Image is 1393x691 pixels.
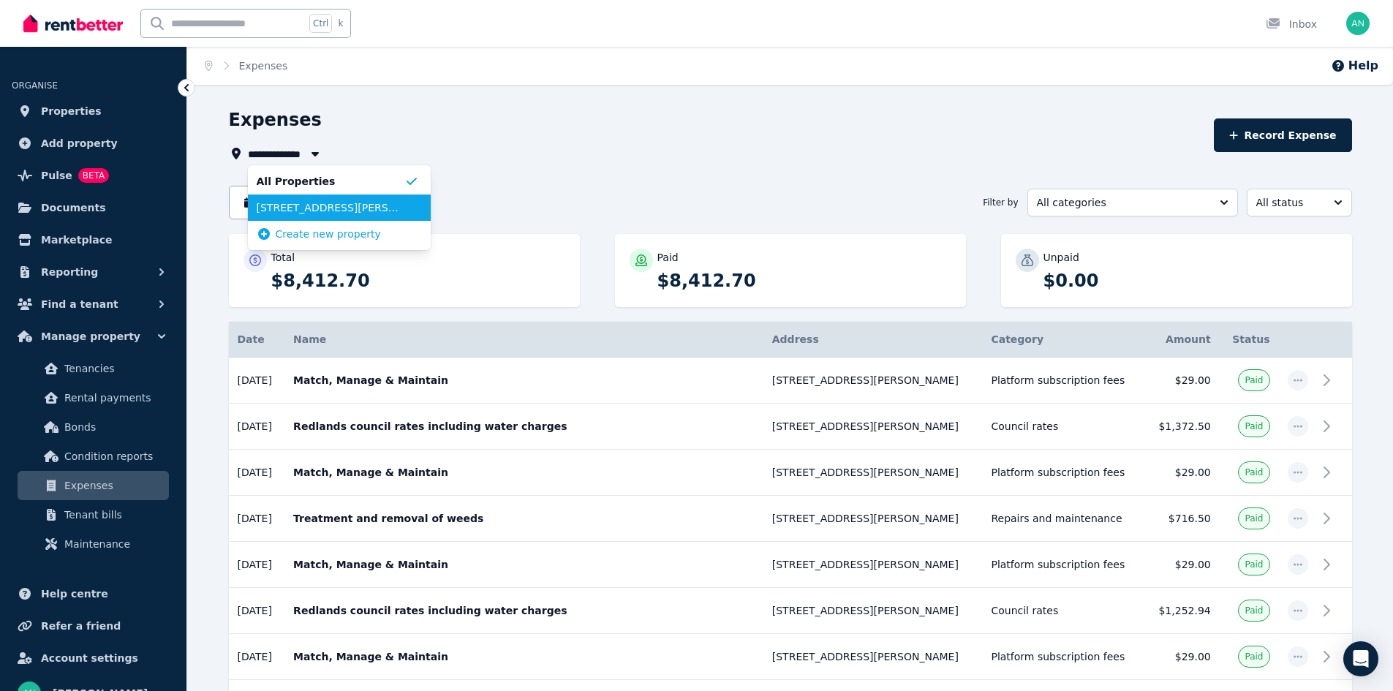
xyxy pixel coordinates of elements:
[18,442,169,471] a: Condition reports
[1144,634,1219,680] td: $29.00
[1245,605,1263,616] span: Paid
[64,418,163,436] span: Bonds
[293,649,755,664] p: Match, Manage & Maintain
[64,535,163,553] span: Maintenance
[1144,542,1219,588] td: $29.00
[41,167,72,184] span: Pulse
[257,200,404,215] span: [STREET_ADDRESS][PERSON_NAME]
[12,643,175,673] a: Account settings
[41,585,108,603] span: Help centre
[229,404,285,450] td: [DATE]
[338,18,343,29] span: k
[1027,189,1238,216] button: All categories
[293,419,755,434] p: Redlands council rates including water charges
[41,617,121,635] span: Refer a friend
[293,603,755,618] p: Redlands council rates including water charges
[12,225,175,254] a: Marketplace
[982,450,1144,496] td: Platform subscription fees
[982,358,1144,404] td: Platform subscription fees
[41,649,138,667] span: Account settings
[293,511,755,526] p: Treatment and removal of weeds
[187,47,305,85] nav: Breadcrumb
[12,579,175,608] a: Help centre
[229,542,285,588] td: [DATE]
[983,197,1018,208] span: Filter by
[1144,496,1219,542] td: $716.50
[1037,195,1208,210] span: All categories
[18,383,169,412] a: Rental payments
[293,465,755,480] p: Match, Manage & Maintain
[763,496,983,542] td: [STREET_ADDRESS][PERSON_NAME]
[763,404,983,450] td: [STREET_ADDRESS][PERSON_NAME]
[1043,269,1337,292] p: $0.00
[982,496,1144,542] td: Repairs and maintenance
[229,108,322,132] h1: Expenses
[982,588,1144,634] td: Council rates
[763,358,983,404] td: [STREET_ADDRESS][PERSON_NAME]
[18,500,169,529] a: Tenant bills
[982,404,1144,450] td: Council rates
[18,529,169,559] a: Maintenance
[41,231,112,249] span: Marketplace
[64,477,163,494] span: Expenses
[1245,513,1263,524] span: Paid
[1247,189,1352,216] button: All status
[657,250,679,265] p: Paid
[12,80,58,91] span: ORGANISE
[1245,374,1263,386] span: Paid
[229,634,285,680] td: [DATE]
[12,322,175,351] button: Manage property
[982,634,1144,680] td: Platform subscription fees
[1256,195,1322,210] span: All status
[1144,358,1219,404] td: $29.00
[1245,420,1263,432] span: Paid
[276,227,381,241] span: Create new property
[293,557,755,572] p: Match, Manage & Maintain
[1214,118,1351,152] button: Record Expense
[1144,404,1219,450] td: $1,372.50
[1144,322,1219,358] th: Amount
[229,588,285,634] td: [DATE]
[229,358,285,404] td: [DATE]
[12,161,175,190] a: PulseBETA
[41,199,106,216] span: Documents
[1245,467,1263,478] span: Paid
[41,135,118,152] span: Add property
[18,412,169,442] a: Bonds
[64,389,163,407] span: Rental payments
[41,328,140,345] span: Manage property
[763,634,983,680] td: [STREET_ADDRESS][PERSON_NAME]
[1043,250,1079,265] p: Unpaid
[41,263,98,281] span: Reporting
[12,193,175,222] a: Documents
[12,97,175,126] a: Properties
[763,542,983,588] td: [STREET_ADDRESS][PERSON_NAME]
[12,611,175,641] a: Refer a friend
[12,129,175,158] a: Add property
[229,496,285,542] td: [DATE]
[1346,12,1370,35] img: Andy Nguyen
[763,450,983,496] td: [STREET_ADDRESS][PERSON_NAME]
[64,448,163,465] span: Condition reports
[41,295,118,313] span: Find a tenant
[1331,57,1378,75] button: Help
[78,168,109,183] span: BETA
[23,12,123,34] img: RentBetter
[64,506,163,524] span: Tenant bills
[763,588,983,634] td: [STREET_ADDRESS][PERSON_NAME]
[239,60,288,72] a: Expenses
[12,257,175,287] button: Reporting
[284,322,763,358] th: Name
[982,542,1144,588] td: Platform subscription fees
[18,471,169,500] a: Expenses
[257,174,404,189] span: All Properties
[309,14,332,33] span: Ctrl
[1343,641,1378,676] div: Open Intercom Messenger
[229,186,326,219] button: Date filter
[271,250,295,265] p: Total
[64,360,163,377] span: Tenancies
[229,322,285,358] th: Date
[982,322,1144,358] th: Category
[12,290,175,319] button: Find a tenant
[1220,322,1279,358] th: Status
